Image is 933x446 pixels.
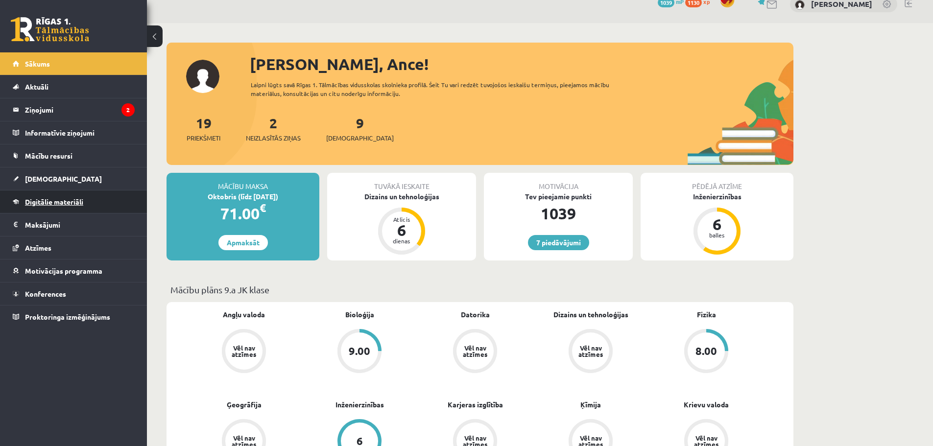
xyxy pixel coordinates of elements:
legend: Ziņojumi [25,98,135,121]
legend: Informatīvie ziņojumi [25,121,135,144]
div: Vēl nav atzīmes [230,345,258,357]
a: 7 piedāvājumi [528,235,589,250]
span: Proktoringa izmēģinājums [25,312,110,321]
div: Tev pieejamie punkti [484,191,633,202]
a: Informatīvie ziņojumi [13,121,135,144]
div: Tuvākā ieskaite [327,173,476,191]
div: Vēl nav atzīmes [577,345,604,357]
a: Proktoringa izmēģinājums [13,305,135,328]
a: Sākums [13,52,135,75]
div: Laipni lūgts savā Rīgas 1. Tālmācības vidusskolas skolnieka profilā. Šeit Tu vari redzēt tuvojošo... [251,80,627,98]
span: Priekšmeti [187,133,220,143]
a: Vēl nav atzīmes [533,329,648,375]
div: 1039 [484,202,633,225]
span: Konferences [25,289,66,298]
span: Atzīmes [25,243,51,252]
div: 6 [702,216,732,232]
div: Atlicis [387,216,416,222]
div: Inženierzinības [641,191,793,202]
p: Mācību plāns 9.a JK klase [170,283,789,296]
a: Ziņojumi2 [13,98,135,121]
a: Motivācijas programma [13,259,135,282]
a: Atzīmes [13,236,135,259]
a: Vēl nav atzīmes [186,329,302,375]
a: Ģeogrāfija [227,399,262,410]
span: Digitālie materiāli [25,197,83,206]
a: Dizains un tehnoloģijas Atlicis 6 dienas [327,191,476,256]
a: Datorika [461,309,490,320]
a: Angļu valoda [223,309,265,320]
a: Ķīmija [580,399,601,410]
div: dienas [387,238,416,244]
a: Dizains un tehnoloģijas [553,309,628,320]
a: Apmaksāt [218,235,268,250]
legend: Maksājumi [25,213,135,236]
a: Fizika [697,309,716,320]
a: Inženierzinības [335,399,384,410]
div: Vēl nav atzīmes [461,345,489,357]
a: 19Priekšmeti [187,114,220,143]
div: Dizains un tehnoloģijas [327,191,476,202]
a: Inženierzinības 6 balles [641,191,793,256]
div: 71.00 [167,202,319,225]
div: 9.00 [349,346,370,356]
span: Sākums [25,59,50,68]
span: € [260,201,266,215]
span: [DEMOGRAPHIC_DATA] [25,174,102,183]
div: 8.00 [695,346,717,356]
a: Krievu valoda [684,399,729,410]
span: Neizlasītās ziņas [246,133,301,143]
a: Rīgas 1. Tālmācības vidusskola [11,17,89,42]
span: Aktuāli [25,82,48,91]
a: Konferences [13,282,135,305]
div: [PERSON_NAME], Ance! [250,52,793,76]
a: 8.00 [648,329,764,375]
a: Vēl nav atzīmes [417,329,533,375]
span: [DEMOGRAPHIC_DATA] [326,133,394,143]
a: 9[DEMOGRAPHIC_DATA] [326,114,394,143]
a: Mācību resursi [13,144,135,167]
span: Motivācijas programma [25,266,102,275]
a: Aktuāli [13,75,135,98]
a: 2Neizlasītās ziņas [246,114,301,143]
a: Digitālie materiāli [13,190,135,213]
div: balles [702,232,732,238]
div: Mācību maksa [167,173,319,191]
i: 2 [121,103,135,117]
div: 6 [387,222,416,238]
div: Pēdējā atzīme [641,173,793,191]
span: Mācību resursi [25,151,72,160]
div: Motivācija [484,173,633,191]
div: Oktobris (līdz [DATE]) [167,191,319,202]
a: [DEMOGRAPHIC_DATA] [13,167,135,190]
a: Karjeras izglītība [448,399,503,410]
a: Maksājumi [13,213,135,236]
a: 9.00 [302,329,417,375]
a: Bioloģija [345,309,374,320]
